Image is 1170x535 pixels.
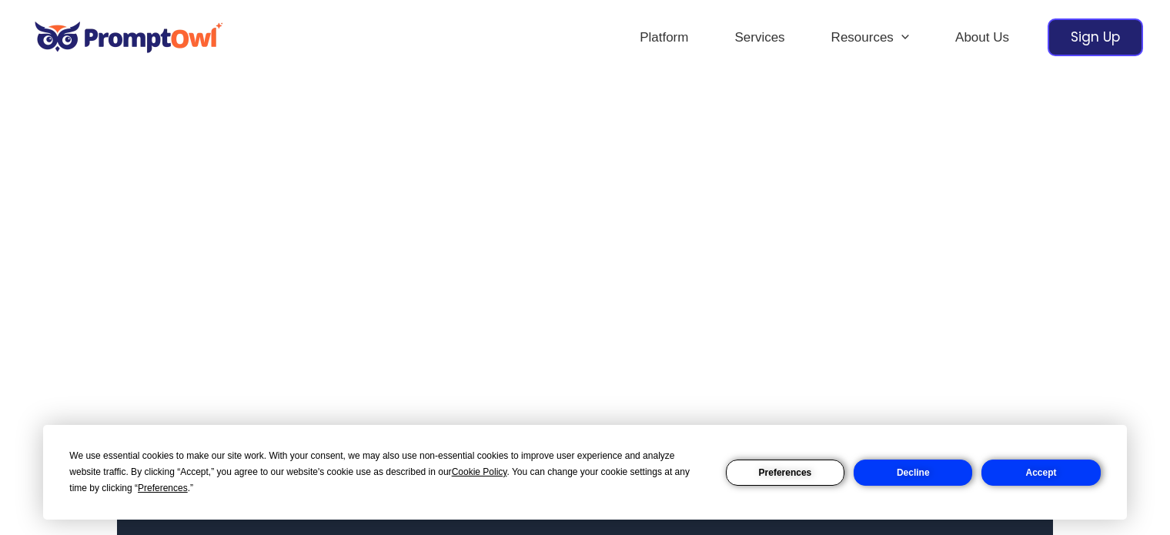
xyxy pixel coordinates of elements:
button: Accept [981,460,1100,486]
img: promptowl.ai logo [27,11,231,64]
a: Services [711,11,807,65]
span: Cookie Policy [452,466,507,477]
button: Decline [854,460,972,486]
div: Cookie Consent Prompt [43,425,1127,520]
button: Preferences [726,460,844,486]
a: Platform [617,11,711,65]
div: We use essential cookies to make our site work. With your consent, we may also use non-essential ... [69,448,707,497]
nav: Site Navigation: Header [617,11,1032,65]
span: Menu Toggle [894,11,909,65]
a: Sign Up [1048,18,1143,56]
a: About Us [932,11,1032,65]
span: Preferences [138,483,188,493]
a: ResourcesMenu Toggle [808,11,932,65]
